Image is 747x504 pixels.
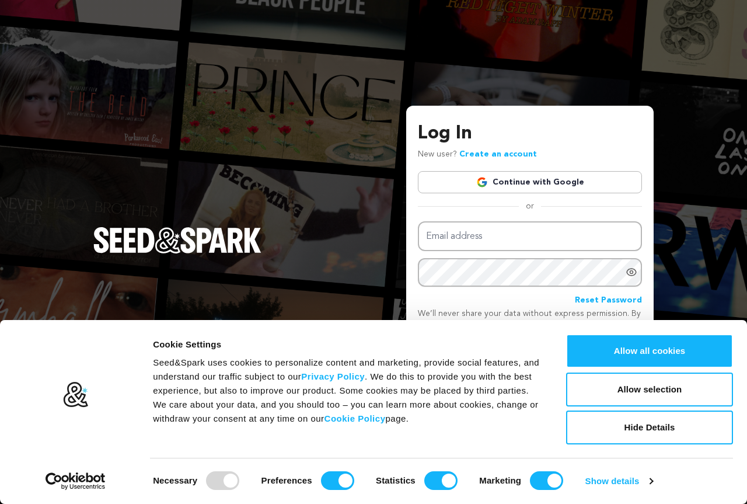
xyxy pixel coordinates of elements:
a: Reset Password [575,294,642,308]
a: Cookie Policy [324,413,386,423]
legend: Consent Selection [152,467,153,467]
p: New user? [418,148,537,162]
strong: Marketing [479,475,521,485]
img: logo [62,381,89,408]
h3: Log In [418,120,642,148]
strong: Necessary [153,475,197,485]
a: Privacy Policy [301,371,365,381]
a: Continue with Google [418,171,642,193]
p: We’ll never share your data without express permission. By continuing, you agree to our & . [418,307,642,349]
input: Email address [418,221,642,251]
strong: Preferences [261,475,312,485]
strong: Statistics [376,475,416,485]
a: Show password as plain text. Warning: this will display your password on the screen. [626,266,637,278]
a: Seed&Spark Homepage [93,227,261,276]
span: or [519,200,541,212]
a: Usercentrics Cookiebot - opens in a new window [25,472,127,490]
a: Create an account [459,150,537,158]
img: Seed&Spark Logo [93,227,261,253]
div: Cookie Settings [153,338,540,352]
button: Allow all cookies [566,334,733,368]
div: Seed&Spark uses cookies to personalize content and marketing, provide social features, and unders... [153,356,540,426]
button: Allow selection [566,373,733,406]
a: Show details [585,472,653,490]
button: Hide Details [566,411,733,444]
img: Google logo [476,176,488,188]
